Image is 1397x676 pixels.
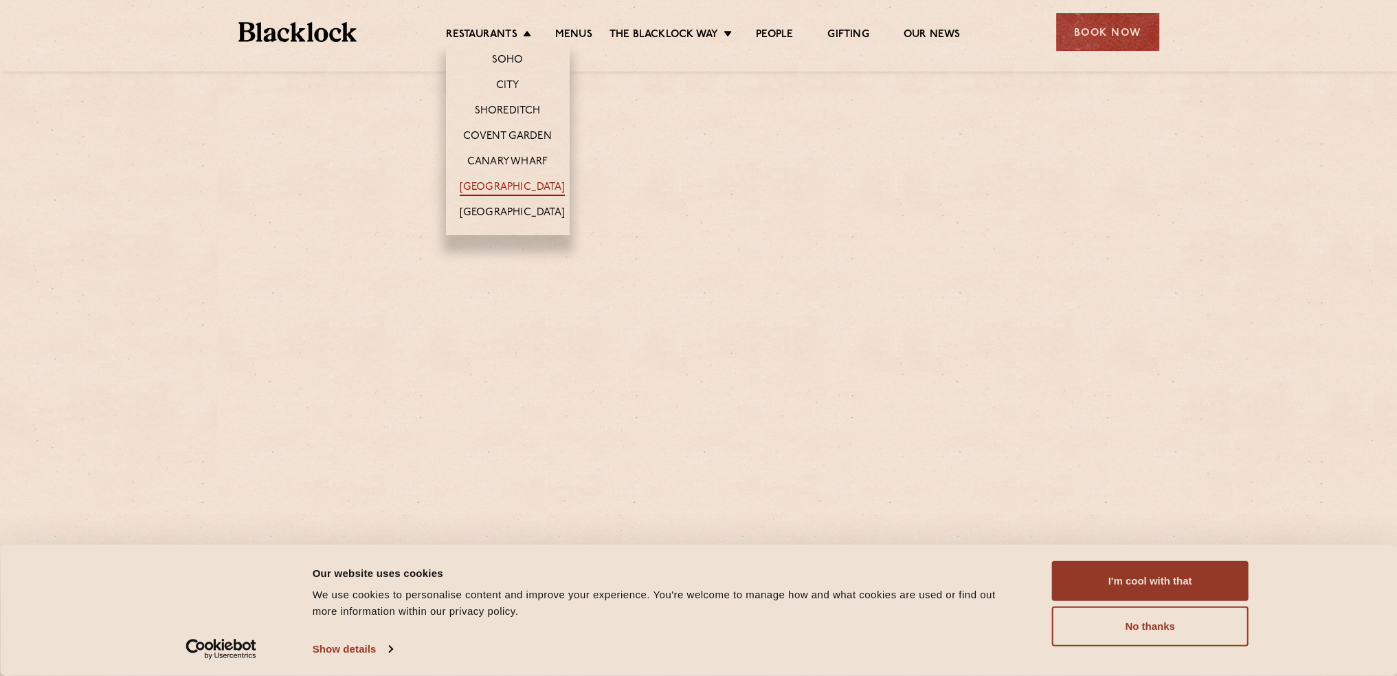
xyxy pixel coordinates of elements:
[1052,607,1249,646] button: No thanks
[463,130,552,145] a: Covent Garden
[1052,561,1249,601] button: I'm cool with that
[475,105,541,120] a: Shoreditch
[1056,13,1159,51] div: Book Now
[492,54,524,69] a: Soho
[496,79,519,94] a: City
[313,587,1021,620] div: We use cookies to personalise content and improve your experience. You're welcome to manage how a...
[342,543,1056,567] h2: Our Restaurants
[161,639,281,659] a: Usercentrics Cookiebot - opens in a new window
[555,28,592,43] a: Menus
[238,22,357,42] img: BL_Textured_Logo-footer-cropped.svg
[610,28,718,43] a: The Blacklock Way
[313,565,1021,581] div: Our website uses cookies
[904,28,961,43] a: Our News
[467,155,548,171] a: Canary Wharf
[460,206,565,221] a: [GEOGRAPHIC_DATA]
[756,28,793,43] a: People
[827,28,869,43] a: Gifting
[313,639,392,659] a: Show details
[446,28,517,43] a: Restaurants
[460,181,565,196] a: [GEOGRAPHIC_DATA]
